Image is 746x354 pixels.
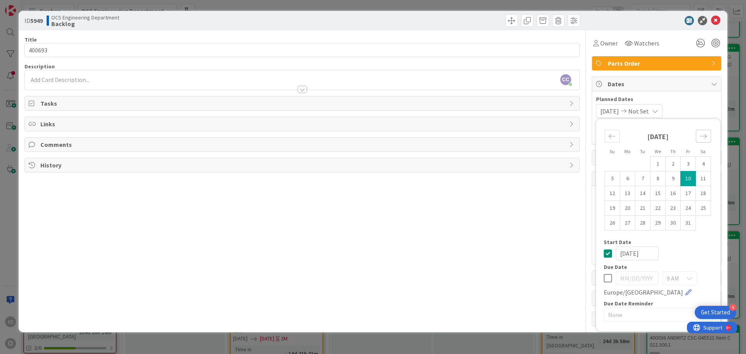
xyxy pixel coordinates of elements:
span: Start Date [604,239,631,245]
td: Choose Friday, 10/31/2025 12:00 PM as your check-out date. It’s available. [681,216,696,230]
td: Choose Monday, 10/06/2025 12:00 PM as your check-out date. It’s available. [620,171,635,186]
span: OCS Engineering Department [51,14,119,21]
span: Due Date [604,264,627,270]
span: Tasks [40,99,565,108]
div: Move forward to switch to the next month. [696,130,711,143]
td: Choose Wednesday, 10/01/2025 12:00 PM as your check-out date. It’s available. [650,157,666,171]
td: Choose Wednesday, 10/15/2025 12:00 PM as your check-out date. It’s available. [650,186,666,201]
span: Links [40,119,565,129]
small: Tu [640,148,645,154]
span: Europe/[GEOGRAPHIC_DATA] [604,288,683,297]
span: 9 AM [667,273,679,284]
b: 5949 [30,17,43,24]
td: Choose Saturday, 10/11/2025 12:00 PM as your check-out date. It’s available. [696,171,711,186]
small: Th [670,148,676,154]
div: Open Get Started checklist, remaining modules: 4 [695,306,736,319]
span: Due Date Reminder [604,301,653,306]
td: Choose Sunday, 10/19/2025 12:00 PM as your check-out date. It’s available. [605,201,620,216]
td: Choose Saturday, 10/04/2025 12:00 PM as your check-out date. It’s available. [696,157,711,171]
td: Choose Wednesday, 10/08/2025 12:00 PM as your check-out date. It’s available. [650,171,666,186]
div: Get Started [701,309,730,316]
span: Not Set [628,106,649,116]
td: Choose Sunday, 10/12/2025 12:00 PM as your check-out date. It’s available. [605,186,620,201]
td: Choose Tuesday, 10/07/2025 12:00 PM as your check-out date. It’s available. [635,171,650,186]
td: Choose Thursday, 10/23/2025 12:00 PM as your check-out date. It’s available. [666,201,681,216]
span: CC [560,74,571,85]
span: Parts Order [608,59,707,68]
td: Choose Friday, 10/03/2025 12:00 PM as your check-out date. It’s available. [681,157,696,171]
td: Choose Monday, 10/13/2025 12:00 PM as your check-out date. It’s available. [620,186,635,201]
td: Choose Friday, 10/24/2025 12:00 PM as your check-out date. It’s available. [681,201,696,216]
b: Backlog [51,21,119,27]
small: Fr [686,148,690,154]
span: Description [24,63,55,70]
td: Choose Thursday, 10/16/2025 12:00 PM as your check-out date. It’s available. [666,186,681,201]
strong: [DATE] [647,132,669,141]
div: 4 [729,304,736,311]
td: Choose Sunday, 10/05/2025 12:00 PM as your check-out date. It’s available. [605,171,620,186]
div: Calendar [596,123,720,239]
small: Su [610,148,615,154]
td: Selected as start date. Friday, 10/10/2025 12:00 PM [681,171,696,186]
span: Comments [40,140,565,149]
td: Choose Sunday, 10/26/2025 12:00 PM as your check-out date. It’s available. [605,216,620,230]
small: Mo [624,148,630,154]
td: Choose Tuesday, 10/21/2025 12:00 PM as your check-out date. It’s available. [635,201,650,216]
td: Choose Thursday, 10/02/2025 12:00 PM as your check-out date. It’s available. [666,157,681,171]
label: Title [24,36,37,43]
span: Dates [608,79,707,89]
small: Sa [701,148,706,154]
td: Choose Tuesday, 10/28/2025 12:00 PM as your check-out date. It’s available. [635,216,650,230]
td: Choose Thursday, 10/30/2025 12:00 PM as your check-out date. It’s available. [666,216,681,230]
span: Planned Dates [596,95,717,103]
input: MM/DD/YYYY [616,271,659,285]
td: Choose Saturday, 10/18/2025 12:00 PM as your check-out date. It’s available. [696,186,711,201]
td: Choose Saturday, 10/25/2025 12:00 PM as your check-out date. It’s available. [696,201,711,216]
div: 9+ [39,3,43,9]
small: We [655,148,661,154]
input: MM/DD/YYYY [616,246,659,260]
div: Move backward to switch to the previous month. [605,130,620,143]
span: History [40,160,565,170]
td: Choose Monday, 10/20/2025 12:00 PM as your check-out date. It’s available. [620,201,635,216]
span: Support [16,1,35,10]
td: Choose Friday, 10/17/2025 12:00 PM as your check-out date. It’s available. [681,186,696,201]
span: ID [24,16,43,25]
td: Choose Thursday, 10/09/2025 12:00 PM as your check-out date. It’s available. [666,171,681,186]
td: Choose Tuesday, 10/14/2025 12:00 PM as your check-out date. It’s available. [635,186,650,201]
td: Choose Monday, 10/27/2025 12:00 PM as your check-out date. It’s available. [620,216,635,230]
span: [DATE] [600,106,619,116]
td: Choose Wednesday, 10/22/2025 12:00 PM as your check-out date. It’s available. [650,201,666,216]
span: Watchers [634,38,659,48]
td: Choose Wednesday, 10/29/2025 12:00 PM as your check-out date. It’s available. [650,216,666,230]
input: type card name here... [24,43,580,57]
span: None [608,309,695,320]
span: Owner [600,38,618,48]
